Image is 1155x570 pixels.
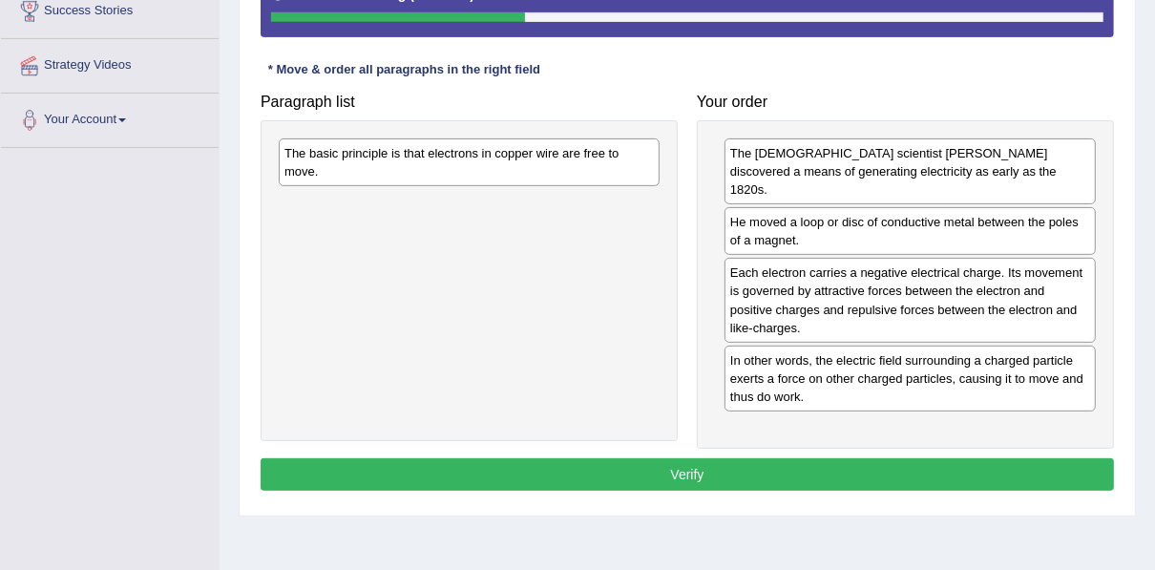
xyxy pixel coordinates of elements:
h4: Your order [697,94,1114,111]
div: Each electron carries a negative electrical charge. Its movement is governed by attractive forces... [724,258,1096,342]
h4: Paragraph list [261,94,678,111]
a: Strategy Videos [1,39,219,87]
div: The basic principle is that electrons in copper wire are free to move. [279,138,660,186]
div: The [DEMOGRAPHIC_DATA] scientist [PERSON_NAME] discovered a means of generating electricity as ea... [724,138,1096,204]
div: * Move & order all paragraphs in the right field [261,61,548,79]
div: He moved a loop or disc of conductive metal between the poles of a magnet. [724,207,1096,255]
a: Your Account [1,94,219,141]
button: Verify [261,458,1114,491]
div: In other words, the electric field surrounding a charged particle exerts a force on other charged... [724,346,1096,412]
